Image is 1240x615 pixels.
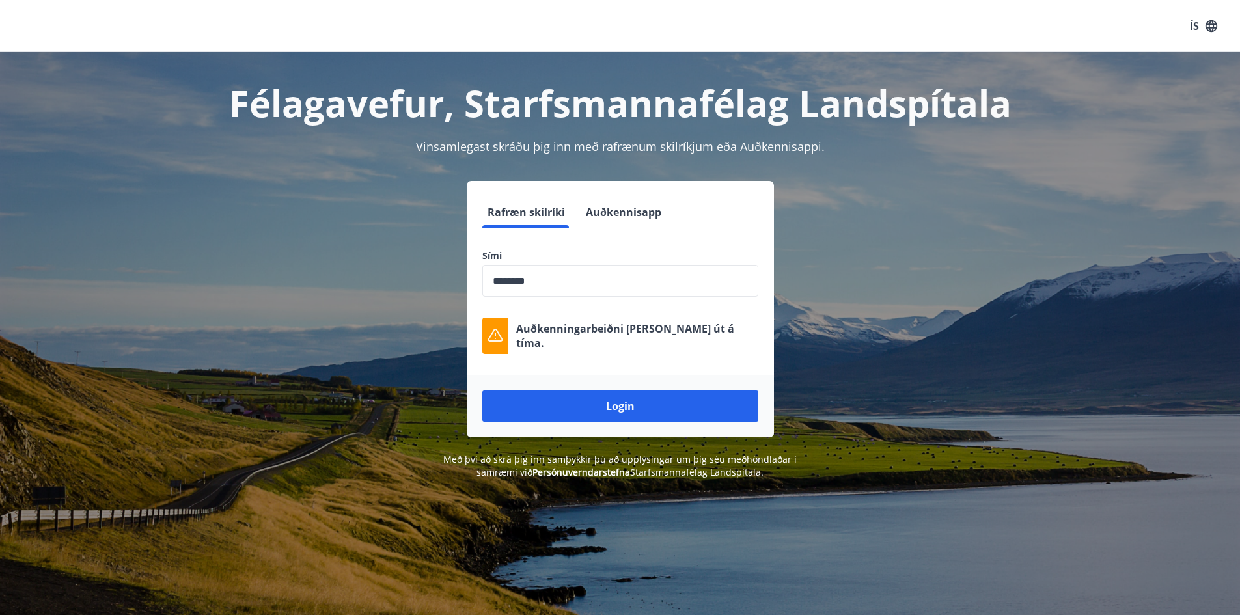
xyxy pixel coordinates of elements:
[516,321,758,350] p: Auðkenningarbeiðni [PERSON_NAME] út á tíma.
[532,466,630,478] a: Persónuverndarstefna
[416,139,825,154] span: Vinsamlegast skráðu þig inn með rafrænum skilríkjum eða Auðkennisappi.
[1183,14,1224,38] button: ÍS
[443,453,797,478] span: Með því að skrá þig inn samþykkir þú að upplýsingar um þig séu meðhöndlaðar í samræmi við Starfsm...
[167,78,1073,128] h1: Félagavefur, Starfsmannafélag Landspítala
[482,249,758,262] label: Sími
[581,197,667,228] button: Auðkennisapp
[482,197,570,228] button: Rafræn skilríki
[482,390,758,422] button: Login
